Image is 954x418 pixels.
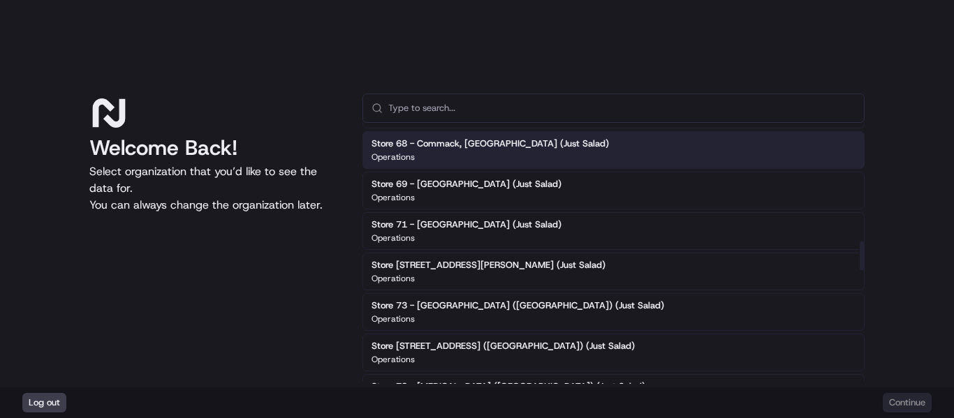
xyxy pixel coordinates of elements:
p: Operations [372,313,415,324]
p: Operations [372,232,415,244]
h2: Store 68 - Commack, [GEOGRAPHIC_DATA] (Just Salad) [372,137,609,150]
button: Log out [22,393,66,412]
p: Operations [372,192,415,203]
h1: Welcome Back! [89,135,340,161]
h2: Store [STREET_ADDRESS] ([GEOGRAPHIC_DATA]) (Just Salad) [372,340,635,352]
p: Select organization that you’d like to see the data for. You can always change the organization l... [89,163,340,214]
h2: Store 73 - [GEOGRAPHIC_DATA] ([GEOGRAPHIC_DATA]) (Just Salad) [372,299,664,312]
h2: Store 78 - [MEDICAL_DATA] ([GEOGRAPHIC_DATA]) (Just Salad) [372,380,645,393]
h2: Store 71 - [GEOGRAPHIC_DATA] (Just Salad) [372,218,562,231]
input: Type to search... [388,94,856,122]
p: Operations [372,151,415,163]
h2: Store [STREET_ADDRESS][PERSON_NAME] (Just Salad) [372,259,606,271]
h2: Store 69 - [GEOGRAPHIC_DATA] (Just Salad) [372,178,562,191]
p: Operations [372,354,415,365]
p: Operations [372,273,415,284]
